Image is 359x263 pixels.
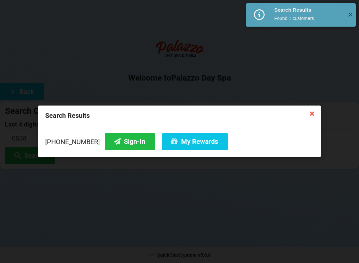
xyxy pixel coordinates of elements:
div: Search Results [274,7,342,13]
div: Search Results [38,106,321,126]
div: Found 1 customers [274,15,342,22]
div: [PHONE_NUMBER] [45,133,314,150]
button: My Rewards [162,133,228,150]
button: Sign-In [105,133,155,150]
